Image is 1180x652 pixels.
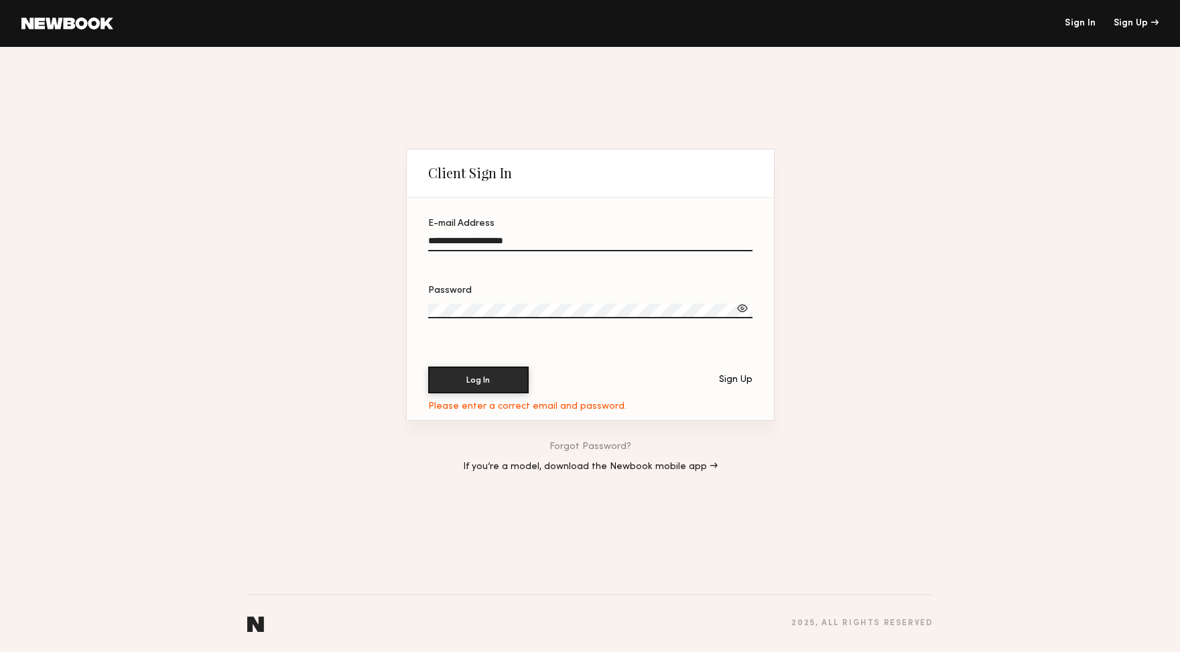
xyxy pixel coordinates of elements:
input: E-mail Address [428,236,752,251]
input: Password [428,304,752,318]
div: Sign Up [719,375,752,385]
div: Password [428,286,752,296]
a: If you’re a model, download the Newbook mobile app → [463,462,718,472]
div: E-mail Address [428,219,752,229]
a: Forgot Password? [549,442,631,452]
div: 2025 , all rights reserved [791,619,933,628]
a: Sign In [1065,19,1096,28]
div: Sign Up [1114,19,1159,28]
div: Please enter a correct email and password. [428,401,627,412]
div: Client Sign In [428,165,512,181]
button: Log In [428,367,529,393]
